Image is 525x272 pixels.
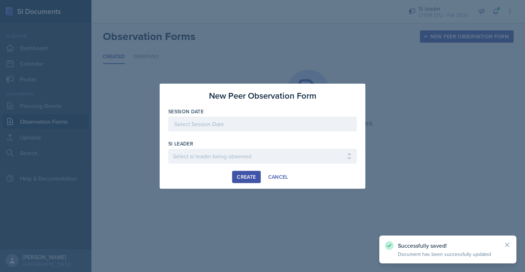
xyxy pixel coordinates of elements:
label: Session Date [168,108,204,115]
div: Create [237,174,256,180]
button: Create [232,171,260,183]
p: Document has been successfully updated [398,251,498,258]
button: Cancel [264,171,293,183]
h3: New Peer Observation Form [209,89,316,102]
div: Cancel [268,174,288,180]
p: Successfully saved! [398,242,498,249]
label: si leader [168,140,193,147]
